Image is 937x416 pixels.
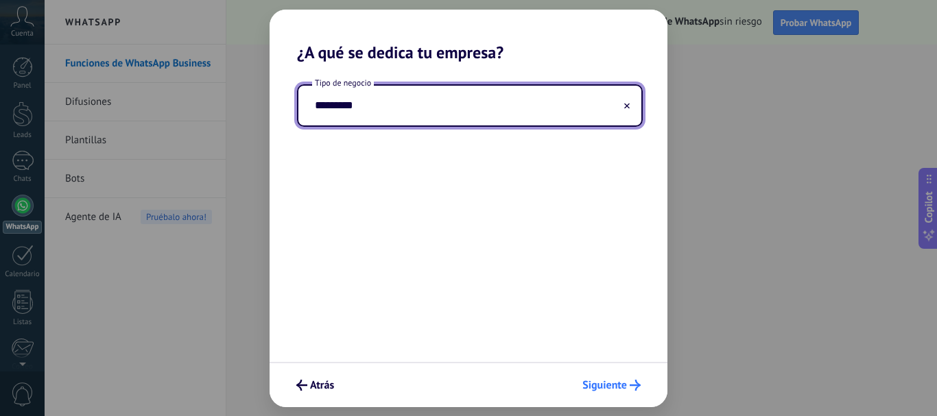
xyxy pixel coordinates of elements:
[576,374,647,397] button: Siguiente
[310,380,334,390] span: Atrás
[270,10,667,62] h2: ¿A qué se dedica tu empresa?
[290,374,340,397] button: Atrás
[582,380,627,390] span: Siguiente
[312,77,374,89] span: Tipo de negocio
